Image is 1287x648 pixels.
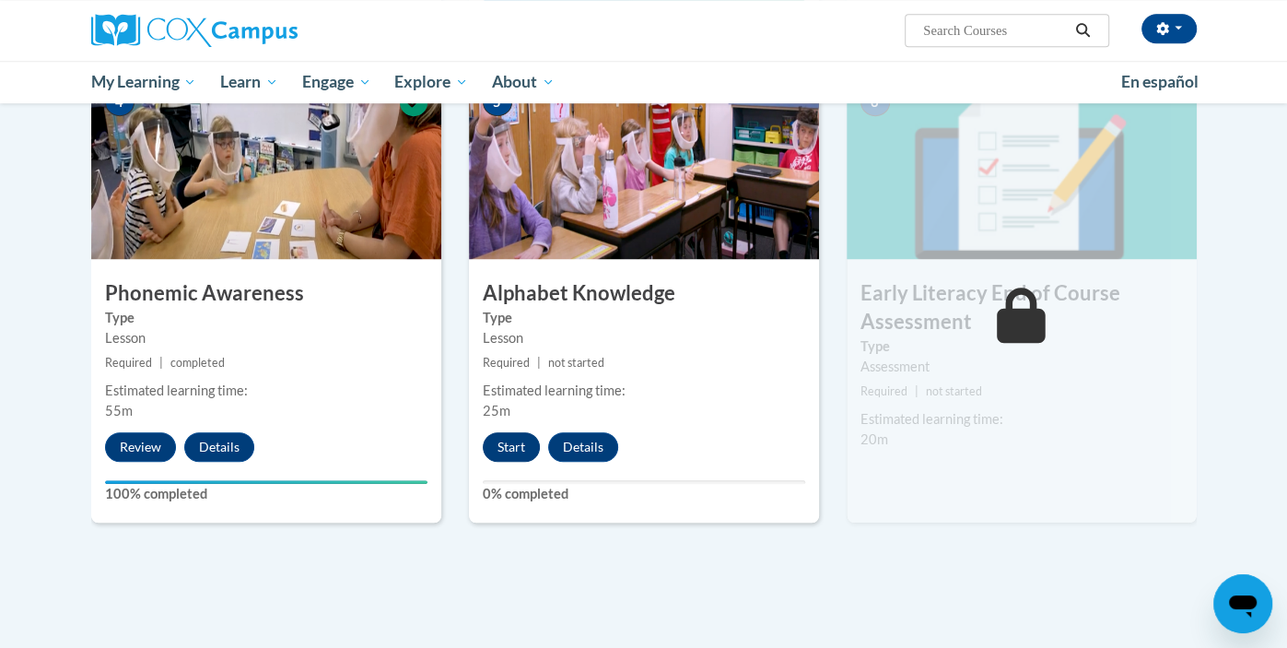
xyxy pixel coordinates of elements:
[860,431,888,447] span: 20m
[91,14,441,47] a: Cox Campus
[483,308,805,328] label: Type
[483,328,805,348] div: Lesson
[915,384,918,398] span: |
[847,279,1197,336] h3: Early Literacy End of Course Assessment
[91,14,298,47] img: Cox Campus
[302,71,371,93] span: Engage
[480,61,567,103] a: About
[1109,63,1211,101] a: En español
[105,308,427,328] label: Type
[184,432,254,462] button: Details
[860,409,1183,430] div: Estimated learning time:
[483,432,540,462] button: Start
[469,75,819,259] img: Course Image
[394,71,468,93] span: Explore
[105,328,427,348] div: Lesson
[79,61,209,103] a: My Learning
[860,336,1183,357] label: Type
[105,484,427,504] label: 100% completed
[1141,14,1197,43] button: Account Settings
[105,403,133,418] span: 55m
[921,19,1069,41] input: Search Courses
[926,384,982,398] span: not started
[105,480,427,484] div: Your progress
[1121,72,1199,91] span: En español
[860,384,907,398] span: Required
[382,61,480,103] a: Explore
[483,381,805,401] div: Estimated learning time:
[170,356,225,370] span: completed
[208,61,290,103] a: Learn
[290,61,383,103] a: Engage
[469,279,819,308] h3: Alphabet Knowledge
[847,75,1197,259] img: Course Image
[105,381,427,401] div: Estimated learning time:
[90,71,196,93] span: My Learning
[1213,574,1272,633] iframe: Button to launch messaging window
[64,61,1224,103] div: Main menu
[91,279,441,308] h3: Phonemic Awareness
[159,356,163,370] span: |
[483,356,530,370] span: Required
[1069,19,1096,41] button: Search
[220,71,278,93] span: Learn
[105,432,176,462] button: Review
[492,71,555,93] span: About
[483,403,510,418] span: 25m
[548,432,618,462] button: Details
[548,356,604,370] span: not started
[483,484,805,504] label: 0% completed
[860,357,1183,377] div: Assessment
[105,356,152,370] span: Required
[537,356,541,370] span: |
[91,75,441,259] img: Course Image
